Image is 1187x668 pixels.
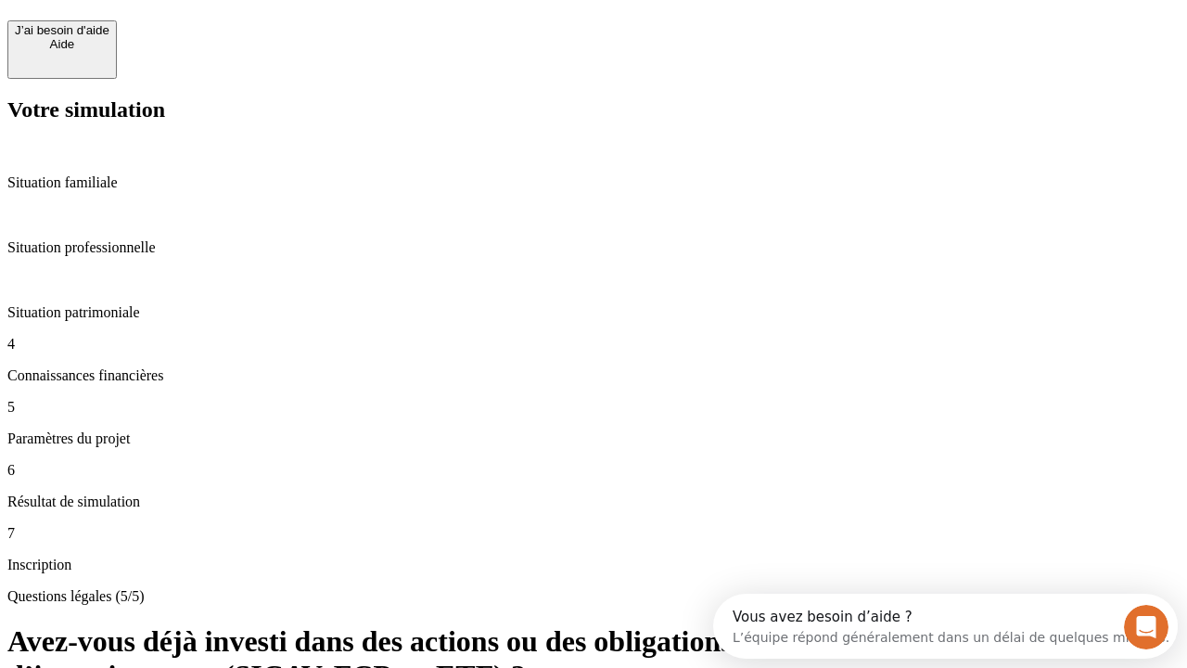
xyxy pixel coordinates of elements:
[7,588,1180,605] p: Questions légales (5/5)
[7,239,1180,256] p: Situation professionnelle
[7,97,1180,122] h2: Votre simulation
[7,304,1180,321] p: Situation patrimoniale
[1124,605,1168,649] iframe: Intercom live chat
[7,7,511,58] div: Ouvrir le Messenger Intercom
[7,462,1180,479] p: 6
[7,174,1180,191] p: Situation familiale
[19,31,456,50] div: L’équipe répond généralement dans un délai de quelques minutes.
[713,594,1178,659] iframe: Intercom live chat discovery launcher
[7,430,1180,447] p: Paramètres du projet
[7,399,1180,416] p: 5
[7,525,1180,542] p: 7
[15,23,109,37] div: J’ai besoin d'aide
[7,557,1180,573] p: Inscription
[7,20,117,79] button: J’ai besoin d'aideAide
[7,336,1180,353] p: 4
[7,494,1180,510] p: Résultat de simulation
[15,37,109,51] div: Aide
[19,16,456,31] div: Vous avez besoin d’aide ?
[7,367,1180,384] p: Connaissances financières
